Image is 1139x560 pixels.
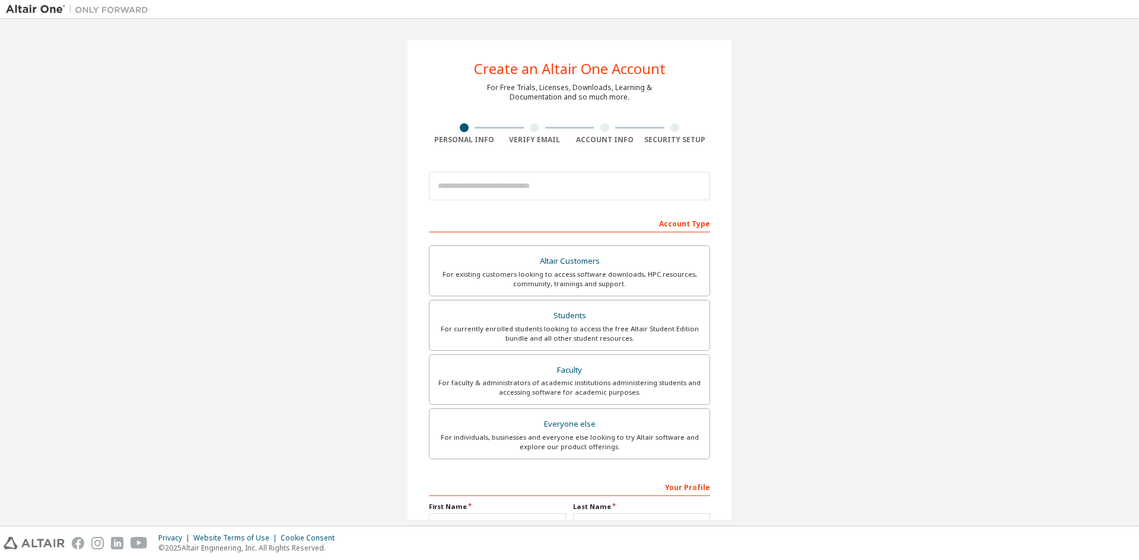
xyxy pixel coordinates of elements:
[640,135,711,145] div: Security Setup
[437,433,702,452] div: For individuals, businesses and everyone else looking to try Altair software and explore our prod...
[4,537,65,549] img: altair_logo.svg
[499,135,570,145] div: Verify Email
[437,324,702,343] div: For currently enrolled students looking to access the free Altair Student Edition bundle and all ...
[437,362,702,379] div: Faculty
[111,537,123,549] img: linkedin.svg
[6,4,154,15] img: Altair One
[429,477,710,496] div: Your Profile
[429,502,566,511] label: First Name
[429,135,499,145] div: Personal Info
[573,502,710,511] label: Last Name
[437,416,702,433] div: Everyone else
[281,533,342,543] div: Cookie Consent
[429,213,710,232] div: Account Type
[569,135,640,145] div: Account Info
[487,83,652,102] div: For Free Trials, Licenses, Downloads, Learning & Documentation and so much more.
[158,533,193,543] div: Privacy
[437,378,702,397] div: For faculty & administrators of academic institutions administering students and accessing softwa...
[72,537,84,549] img: facebook.svg
[474,62,666,76] div: Create an Altair One Account
[91,537,104,549] img: instagram.svg
[131,537,148,549] img: youtube.svg
[437,308,702,324] div: Students
[437,253,702,270] div: Altair Customers
[437,270,702,289] div: For existing customers looking to access software downloads, HPC resources, community, trainings ...
[158,543,342,553] p: © 2025 Altair Engineering, Inc. All Rights Reserved.
[193,533,281,543] div: Website Terms of Use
